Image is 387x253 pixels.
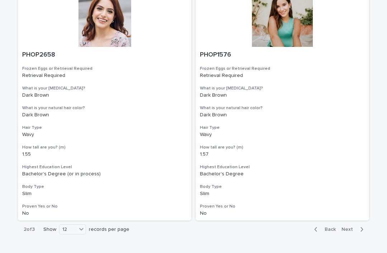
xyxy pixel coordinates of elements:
[200,73,365,79] p: Retrieval Required
[22,164,187,170] h3: Highest Education Level
[22,112,187,118] p: Dark Brown
[22,92,187,98] p: Dark Brown
[22,210,187,216] p: No
[200,164,365,170] h3: Highest Education Level
[22,145,187,150] h3: How tall are you? (m)
[22,184,187,190] h3: Body Type
[200,210,365,216] p: No
[200,105,365,111] h3: What is your natural hair color?
[18,221,40,238] p: 2 of 3
[22,73,187,79] p: Retrieval Required
[200,125,365,131] h3: Hair Type
[200,51,365,59] p: PHOP1576
[200,66,365,72] h3: Frozen Eggs or Retrieval Required
[200,112,365,118] p: Dark Brown
[89,227,129,233] p: records per page
[22,66,187,72] h3: Frozen Eggs or Retrieval Required
[22,151,187,157] p: 1.55
[22,171,187,177] p: Bachelor's Degree (or in process)
[22,86,187,91] h3: What is your [MEDICAL_DATA]?
[200,204,365,209] h3: Proven Yes or No
[200,86,365,91] h3: What is your [MEDICAL_DATA]?
[43,227,56,233] p: Show
[22,125,187,131] h3: Hair Type
[309,226,339,233] button: Back
[22,204,187,209] h3: Proven Yes or No
[200,151,365,157] p: 1.57
[59,226,77,233] div: 12
[320,227,336,232] span: Back
[22,132,187,138] p: Wavy
[341,227,357,232] span: Next
[22,105,187,111] h3: What is your natural hair color?
[200,191,365,197] p: Slim
[200,145,365,150] h3: How tall are you? (m)
[22,51,187,59] p: PHOP2658
[22,191,187,197] p: Slim
[200,132,365,138] p: Wavy
[339,226,369,233] button: Next
[200,171,365,177] p: Bachelor's Degree
[200,184,365,190] h3: Body Type
[200,92,365,98] p: Dark Brown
